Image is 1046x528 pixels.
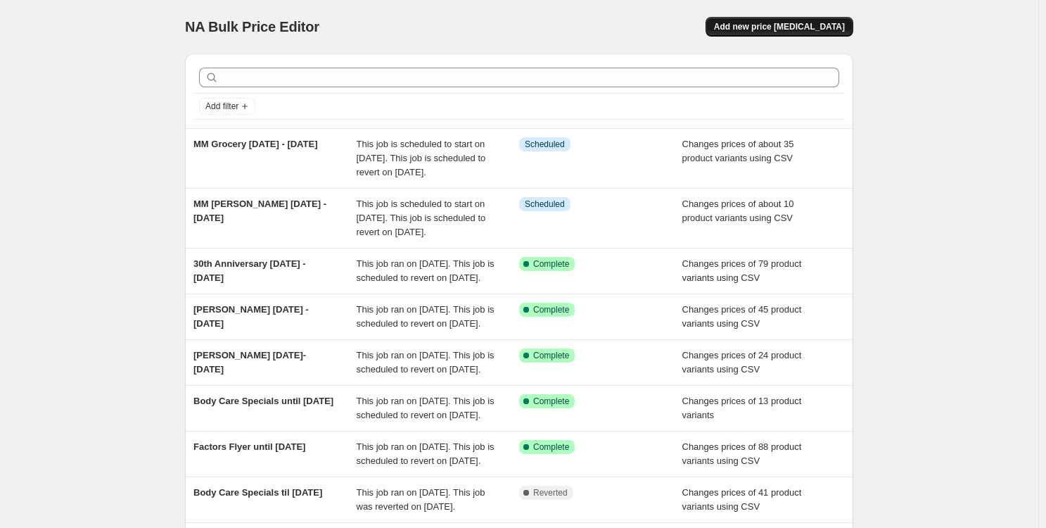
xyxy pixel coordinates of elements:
span: Changes prices of 79 product variants using CSV [682,258,802,283]
span: NA Bulk Price Editor [185,19,319,34]
span: MM [PERSON_NAME] [DATE] - [DATE] [193,199,326,223]
span: Changes prices of 41 product variants using CSV [682,487,802,512]
span: 30th Anniversary [DATE] - [DATE] [193,258,306,283]
span: This job ran on [DATE]. This job is scheduled to revert on [DATE]. [357,258,495,283]
span: Complete [533,350,569,361]
span: Add new price [MEDICAL_DATA] [714,21,845,32]
span: Changes prices of 24 product variants using CSV [682,350,802,375]
span: [PERSON_NAME] [DATE]- [DATE] [193,350,306,375]
span: Reverted [533,487,568,498]
span: Scheduled [525,139,565,150]
span: Body Care Specials until [DATE] [193,396,333,406]
button: Add new price [MEDICAL_DATA] [706,17,853,37]
span: This job ran on [DATE]. This job is scheduled to revert on [DATE]. [357,396,495,420]
span: Body Care Specials til [DATE] [193,487,322,498]
span: Complete [533,441,569,453]
span: Changes prices of about 35 product variants using CSV [682,139,794,163]
span: Changes prices of 45 product variants using CSV [682,304,802,329]
span: Add filter [205,101,238,112]
span: Scheduled [525,199,565,210]
span: Changes prices of about 10 product variants using CSV [682,199,794,223]
span: Factors Flyer until [DATE] [193,441,305,452]
span: This job is scheduled to start on [DATE]. This job is scheduled to revert on [DATE]. [357,199,486,237]
span: This job ran on [DATE]. This job was reverted on [DATE]. [357,487,485,512]
span: Complete [533,304,569,315]
span: Complete [533,258,569,270]
span: Complete [533,396,569,407]
span: This job ran on [DATE]. This job is scheduled to revert on [DATE]. [357,350,495,375]
span: MM Grocery [DATE] - [DATE] [193,139,317,149]
span: This job ran on [DATE]. This job is scheduled to revert on [DATE]. [357,441,495,466]
span: This job is scheduled to start on [DATE]. This job is scheduled to revert on [DATE]. [357,139,486,177]
span: [PERSON_NAME] [DATE] - [DATE] [193,304,309,329]
button: Add filter [199,98,255,115]
span: Changes prices of 88 product variants using CSV [682,441,802,466]
span: Changes prices of 13 product variants [682,396,802,420]
span: This job ran on [DATE]. This job is scheduled to revert on [DATE]. [357,304,495,329]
